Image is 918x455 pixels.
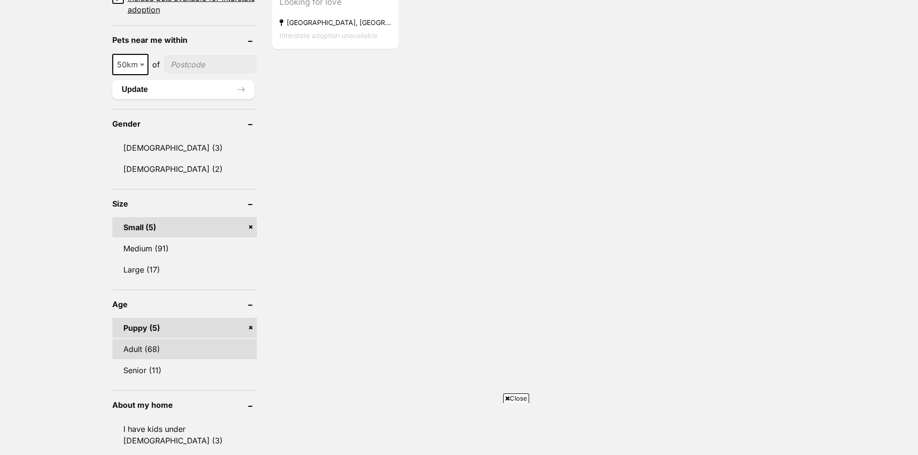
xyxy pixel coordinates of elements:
a: I have kids under [DEMOGRAPHIC_DATA] (3) [112,419,257,451]
a: Puppy (5) [112,318,257,338]
header: Age [112,300,257,309]
a: [DEMOGRAPHIC_DATA] (2) [112,159,257,179]
a: [DEMOGRAPHIC_DATA] (3) [112,138,257,158]
header: Size [112,199,257,208]
strong: [GEOGRAPHIC_DATA], [GEOGRAPHIC_DATA] [279,16,391,29]
span: Interstate adoption unavailable [279,31,377,39]
a: Senior (11) [112,360,257,380]
span: 50km [113,58,147,71]
span: 50km [112,54,148,75]
header: Gender [112,119,257,128]
a: Medium (91) [112,238,257,259]
a: Small (5) [112,217,257,237]
button: Update [112,80,254,99]
span: of [152,59,160,70]
input: postcode [164,55,257,74]
a: Adult (68) [112,339,257,359]
span: Close [503,393,529,403]
a: Large (17) [112,260,257,280]
header: About my home [112,401,257,409]
iframe: Advertisement [284,407,635,450]
header: Pets near me within [112,36,257,44]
